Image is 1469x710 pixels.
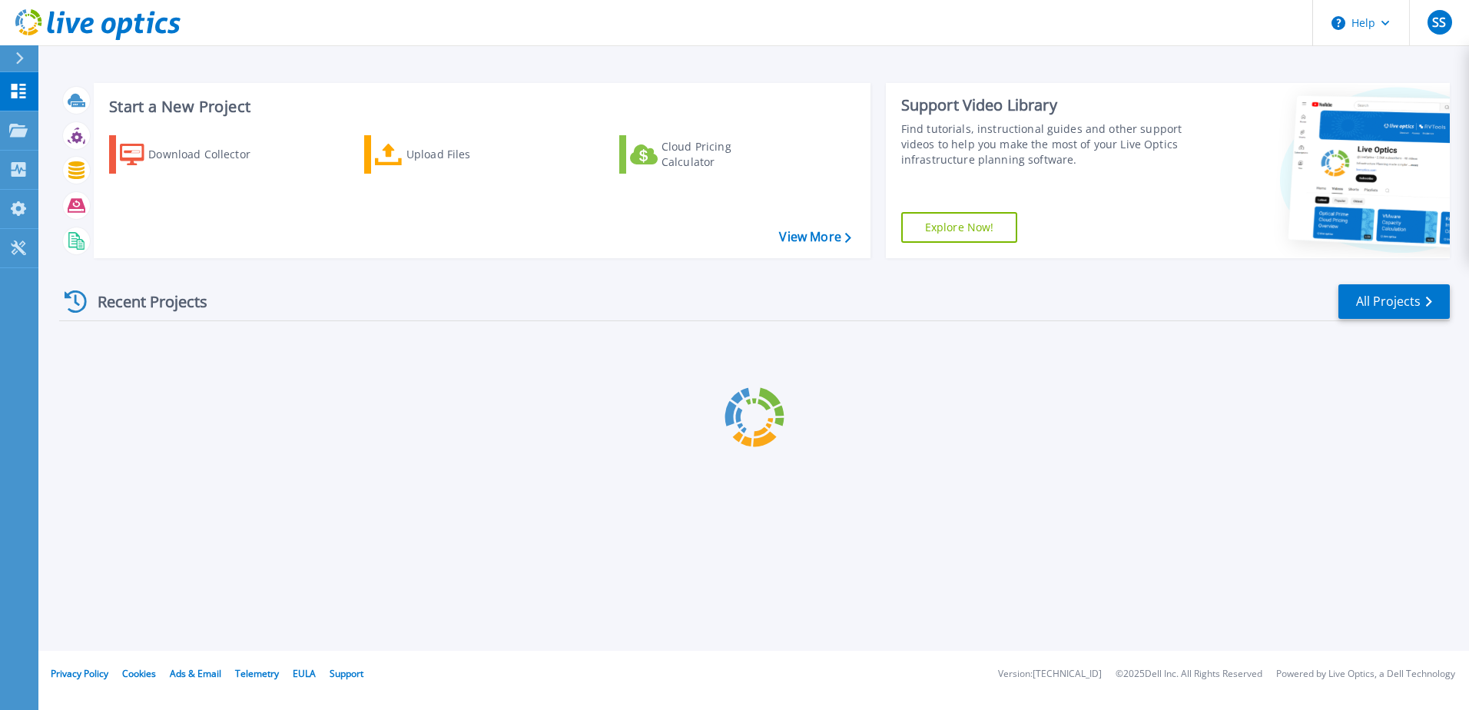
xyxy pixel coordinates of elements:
a: Privacy Policy [51,667,108,680]
div: Cloud Pricing Calculator [662,139,784,170]
div: Upload Files [406,139,529,170]
div: Support Video Library [901,95,1189,115]
a: Support [330,667,363,680]
a: Download Collector [109,135,280,174]
li: Version: [TECHNICAL_ID] [998,669,1102,679]
a: All Projects [1338,284,1450,319]
li: Powered by Live Optics, a Dell Technology [1276,669,1455,679]
a: EULA [293,667,316,680]
a: Cloud Pricing Calculator [619,135,791,174]
a: Telemetry [235,667,279,680]
h3: Start a New Project [109,98,851,115]
li: © 2025 Dell Inc. All Rights Reserved [1116,669,1262,679]
div: Recent Projects [59,283,228,320]
a: Ads & Email [170,667,221,680]
span: SS [1432,16,1446,28]
a: Cookies [122,667,156,680]
div: Download Collector [148,139,271,170]
div: Find tutorials, instructional guides and other support videos to help you make the most of your L... [901,121,1189,168]
a: Upload Files [364,135,536,174]
a: View More [779,230,851,244]
a: Explore Now! [901,212,1018,243]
